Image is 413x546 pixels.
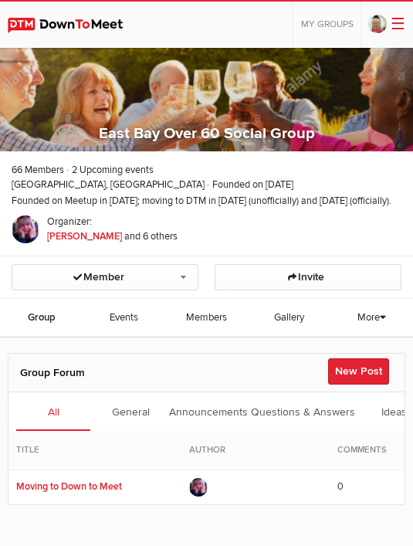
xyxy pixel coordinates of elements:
th: Comments [330,431,405,470]
span: Events [110,311,138,324]
th: Author [181,431,330,470]
span: Group [28,311,56,324]
th: Title [8,431,181,470]
img: DownToMeet [8,18,139,33]
span: ☰ [391,15,405,34]
span: and 6 others [124,230,178,242]
a: Members [165,299,248,337]
a: All [16,392,90,431]
h2: Group Forum [20,354,393,392]
a: Announcements [168,392,249,431]
a: Moving to Down to Meet [16,480,122,493]
span: Gallery [274,311,304,324]
img: Vicki [189,478,208,497]
a: Invite [215,264,401,290]
a: Questions & Answers [249,392,357,431]
span: My Groups [301,19,354,30]
a: East Bay Over 60 Social Group [99,124,315,143]
span: 0 [337,480,344,493]
a: Organizer: [PERSON_NAME] and 6 others [47,230,178,242]
span: [GEOGRAPHIC_DATA], [GEOGRAPHIC_DATA] [12,178,205,192]
a: General [93,392,168,431]
button: New Post [328,358,389,385]
a: More [351,299,392,339]
span: [PERSON_NAME] [47,230,122,242]
span: 2 Upcoming events [66,163,154,178]
a: Member [12,264,198,290]
b: Organizer: [47,215,92,228]
a: Events [83,299,165,337]
a: Gallery [248,299,330,337]
img: Vicki [12,215,39,243]
span: Founded on Meetup in [DATE]; moving to DTM in [DATE] (unofficially) and [DATE] (officially). [12,194,401,209]
span: Founded on [DATE] [207,178,293,192]
span: Members [186,311,227,324]
span: 66 Members [12,163,64,178]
